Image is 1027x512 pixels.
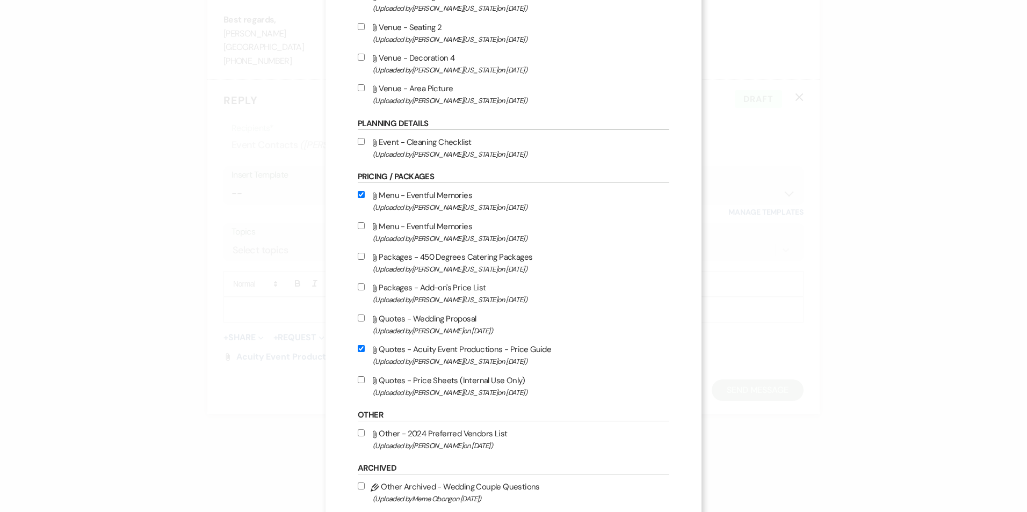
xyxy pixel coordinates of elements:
label: Event - Cleaning Checklist [358,135,669,160]
span: (Uploaded by [PERSON_NAME][US_STATE] on [DATE] ) [373,2,669,14]
label: Menu - Eventful Memories [358,188,669,214]
span: (Uploaded by [PERSON_NAME][US_STATE] on [DATE] ) [373,355,669,368]
input: Quotes - Wedding Proposal(Uploaded by[PERSON_NAME]on [DATE]) [358,314,365,321]
label: Packages - 450 Degrees Catering Packages [358,250,669,275]
input: Quotes - Price Sheets (Internal Use Only)(Uploaded by[PERSON_NAME][US_STATE]on [DATE]) [358,376,365,383]
span: (Uploaded by [PERSON_NAME] on [DATE] ) [373,440,669,452]
h6: Archived [358,463,669,474]
span: (Uploaded by [PERSON_NAME][US_STATE] on [DATE] ) [373,232,669,245]
span: (Uploaded by [PERSON_NAME][US_STATE] on [DATE] ) [373,386,669,399]
input: Venue - Area Picture(Uploaded by[PERSON_NAME][US_STATE]on [DATE]) [358,84,365,91]
label: Venue - Seating 2 [358,20,669,46]
input: Menu - Eventful Memories(Uploaded by[PERSON_NAME][US_STATE]on [DATE]) [358,191,365,198]
label: Other Archived - Wedding Couple Questions [358,480,669,505]
span: (Uploaded by [PERSON_NAME][US_STATE] on [DATE] ) [373,33,669,46]
label: Other - 2024 Preferred Vendors List [358,427,669,452]
span: (Uploaded by [PERSON_NAME] on [DATE] ) [373,325,669,337]
label: Venue - Decoration 4 [358,51,669,76]
input: Other Archived - Wedding Couple Questions(Uploaded byMeme Obongon [DATE]) [358,482,365,489]
span: (Uploaded by Meme Obong on [DATE] ) [373,493,669,505]
input: Other - 2024 Preferred Vendors List(Uploaded by[PERSON_NAME]on [DATE]) [358,429,365,436]
input: Menu - Eventful Memories(Uploaded by[PERSON_NAME][US_STATE]on [DATE]) [358,222,365,229]
input: Packages - 450 Degrees Catering Packages(Uploaded by[PERSON_NAME][US_STATE]on [DATE]) [358,253,365,260]
span: (Uploaded by [PERSON_NAME][US_STATE] on [DATE] ) [373,294,669,306]
label: Quotes - Wedding Proposal [358,312,669,337]
label: Venue - Area Picture [358,82,669,107]
span: (Uploaded by [PERSON_NAME][US_STATE] on [DATE] ) [373,263,669,275]
span: (Uploaded by [PERSON_NAME][US_STATE] on [DATE] ) [373,94,669,107]
span: (Uploaded by [PERSON_NAME][US_STATE] on [DATE] ) [373,201,669,214]
input: Event - Cleaning Checklist(Uploaded by[PERSON_NAME][US_STATE]on [DATE]) [358,138,365,145]
span: (Uploaded by [PERSON_NAME][US_STATE] on [DATE] ) [373,148,669,160]
h6: Planning Details [358,118,669,130]
label: Packages - Add-on's Price List [358,281,669,306]
input: Packages - Add-on's Price List(Uploaded by[PERSON_NAME][US_STATE]on [DATE]) [358,283,365,290]
span: (Uploaded by [PERSON_NAME][US_STATE] on [DATE] ) [373,64,669,76]
label: Quotes - Price Sheets (Internal Use Only) [358,374,669,399]
input: Venue - Decoration 4(Uploaded by[PERSON_NAME][US_STATE]on [DATE]) [358,54,365,61]
label: Menu - Eventful Memories [358,220,669,245]
input: Venue - Seating 2(Uploaded by[PERSON_NAME][US_STATE]on [DATE]) [358,23,365,30]
h6: Pricing / Packages [358,171,669,183]
input: Quotes - Acuity Event Productions - Price Guide(Uploaded by[PERSON_NAME][US_STATE]on [DATE]) [358,345,365,352]
h6: Other [358,409,669,421]
label: Quotes - Acuity Event Productions - Price Guide [358,342,669,368]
